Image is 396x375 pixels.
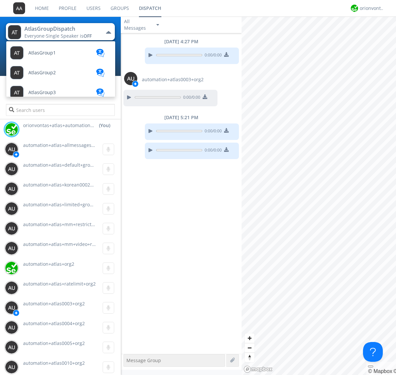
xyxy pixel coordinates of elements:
[224,147,229,152] img: download media button
[28,70,56,75] span: AtlasGroup2
[203,94,207,99] img: download media button
[156,24,159,26] img: caret-down-sm.svg
[363,342,383,362] iframe: Toggle Customer Support
[46,33,92,39] span: Single Speaker is
[368,365,373,367] button: Toggle attribution
[6,41,115,97] ul: AtlasGroupDispatchEveryone·Single Speaker isOFF
[5,301,18,314] img: 373638.png
[5,143,18,156] img: 373638.png
[5,360,18,374] img: 373638.png
[8,25,21,39] img: 373638.png
[28,51,56,55] span: AtlasGroup1
[202,52,222,59] span: 0:00 / 0:00
[181,94,200,102] span: 0:00 / 0:00
[202,128,222,135] span: 0:00 / 0:00
[224,52,229,57] img: download media button
[5,341,18,354] img: 373638.png
[23,221,110,227] span: automation+atlas+mm+restricted+org2
[23,320,85,326] span: automation+atlas0004+org2
[202,147,222,154] span: 0:00 / 0:00
[23,241,124,247] span: automation+atlas+mm+video+restricted+org2
[121,38,242,45] div: [DATE] 4:27 PM
[99,122,110,129] div: (You)
[95,49,105,57] img: translation-blue.svg
[5,261,18,275] img: 416df68e558d44378204aed28a8ce244
[5,123,18,136] img: 29d36aed6fa347d5a1537e7736e6aa13
[5,321,18,334] img: 373638.png
[121,114,242,121] div: [DATE] 5:21 PM
[83,33,92,39] span: OFF
[5,182,18,195] img: 373638.png
[5,242,18,255] img: 373638.png
[95,69,105,77] img: translation-blue.svg
[6,23,115,40] button: AtlasGroupDispatchEveryone·Single Speaker isOFF
[5,222,18,235] img: 373638.png
[5,162,18,176] img: 373638.png
[23,201,111,208] span: automation+atlas+limited+groups+org2
[13,2,25,14] img: 373638.png
[6,104,115,116] input: Search users
[24,25,99,33] div: AtlasGroupDispatch
[23,122,96,129] span: orionvontas+atlas+automation+org2
[23,281,96,287] span: automation+atlas+ratelimit+org2
[124,18,150,31] div: All Messages
[245,343,254,353] button: Zoom out
[224,128,229,133] img: download media button
[23,300,85,307] span: automation+atlas0003+org2
[23,142,116,148] span: automation+atlas+allmessages+org2+new
[245,353,254,362] button: Reset bearing to north
[24,33,99,39] div: Everyone ·
[351,5,358,12] img: 29d36aed6fa347d5a1537e7736e6aa13
[142,76,204,83] span: automation+atlas0003+org2
[23,261,74,267] span: automation+atlas+org2
[23,182,103,188] span: automation+atlas+korean0002+org2
[245,333,254,343] button: Zoom in
[5,202,18,215] img: 373638.png
[23,162,109,168] span: automation+atlas+default+group+org2
[28,90,56,95] span: AtlasGroup3
[360,5,384,12] div: orionvontas+atlas+automation+org2
[5,281,18,294] img: 373638.png
[244,365,273,373] a: Mapbox logo
[23,340,85,346] span: automation+atlas0005+org2
[124,72,137,85] img: 373638.png
[95,88,105,97] img: translation-blue.svg
[368,368,392,374] a: Mapbox
[23,360,85,366] span: automation+atlas0010+org2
